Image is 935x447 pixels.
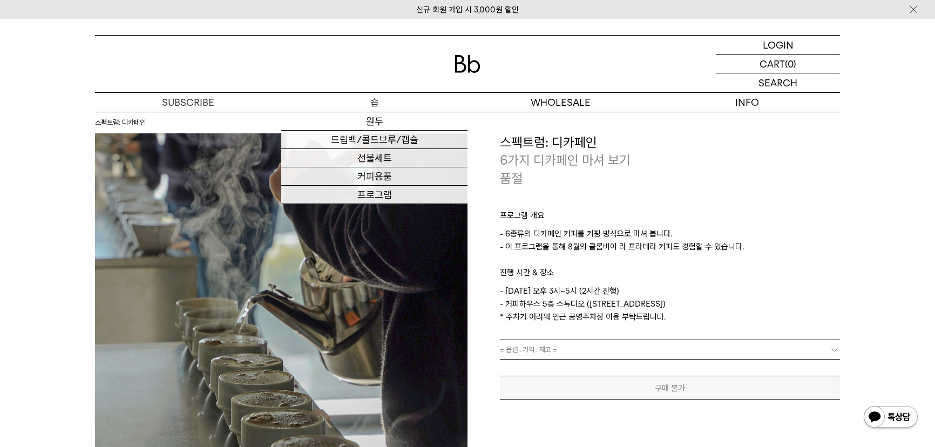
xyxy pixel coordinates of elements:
[416,5,519,15] a: 신규 회원 가입 시 3,000원 할인
[281,186,467,204] a: 프로그램
[281,167,467,186] a: 커피용품
[500,266,840,285] p: 진행 시간 & 장소
[654,93,840,112] p: INFO
[467,93,654,112] p: WHOLESALE
[863,405,919,431] img: 카카오톡 채널 1:1 채팅 버튼
[500,376,840,400] button: 구매 불가
[500,209,840,227] p: 프로그램 개요
[716,55,840,73] a: CART (0)
[500,133,840,152] h3: 스펙트럼: 디카페인
[281,93,467,112] a: 숍
[455,55,480,73] img: 로고
[281,149,467,167] a: 선물세트
[281,112,467,131] a: 원두
[281,131,467,149] a: 드립백/콜드브루/캡슐
[716,36,840,55] a: LOGIN
[95,93,281,112] a: SUBSCRIBE
[763,36,794,54] p: LOGIN
[500,151,840,170] p: 6가지 디카페인 마셔 보기
[758,73,797,92] p: SEARCH
[95,117,146,128] li: 스펙트럼: 디카페인
[500,227,840,266] p: - 6종류의 디카페인 커피를 커핑 방식으로 마셔 봅니다. - 이 프로그램을 통해 8월의 콜롬비아 라 프라데라 커피도 경험할 수 있습니다.
[500,340,557,359] span: = 옵션 : 가격 : 재고 =
[500,285,840,323] p: - [DATE] 오후 3시~5시 (2시간 진행) - 커피하우스 5층 스튜디오 ([STREET_ADDRESS]) * 주차가 어려워 인근 공영주차장 이용 부탁드립니다.
[500,170,523,188] p: 품절
[785,55,796,73] p: (0)
[760,55,785,73] p: CART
